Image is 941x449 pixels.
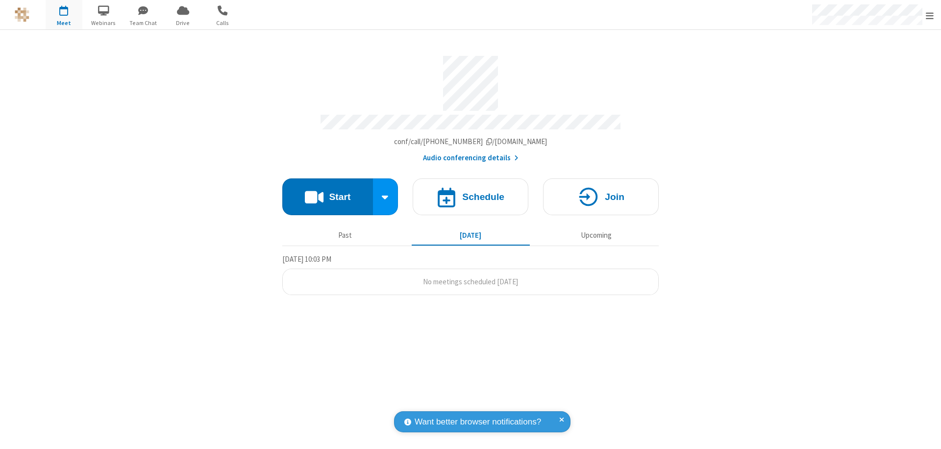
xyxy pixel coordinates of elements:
[373,178,398,215] div: Start conference options
[85,19,122,27] span: Webinars
[286,226,404,245] button: Past
[204,19,241,27] span: Calls
[394,136,547,148] button: Copy my meeting room linkCopy my meeting room link
[282,49,659,164] section: Account details
[537,226,655,245] button: Upcoming
[415,416,541,428] span: Want better browser notifications?
[412,226,530,245] button: [DATE]
[282,254,331,264] span: [DATE] 10:03 PM
[423,152,519,164] button: Audio conferencing details
[394,137,547,146] span: Copy my meeting room link
[282,253,659,296] section: Today's Meetings
[125,19,162,27] span: Team Chat
[165,19,201,27] span: Drive
[282,178,373,215] button: Start
[15,7,29,22] img: QA Selenium DO NOT DELETE OR CHANGE
[462,192,504,201] h4: Schedule
[329,192,350,201] h4: Start
[46,19,82,27] span: Meet
[423,277,518,286] span: No meetings scheduled [DATE]
[413,178,528,215] button: Schedule
[605,192,624,201] h4: Join
[543,178,659,215] button: Join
